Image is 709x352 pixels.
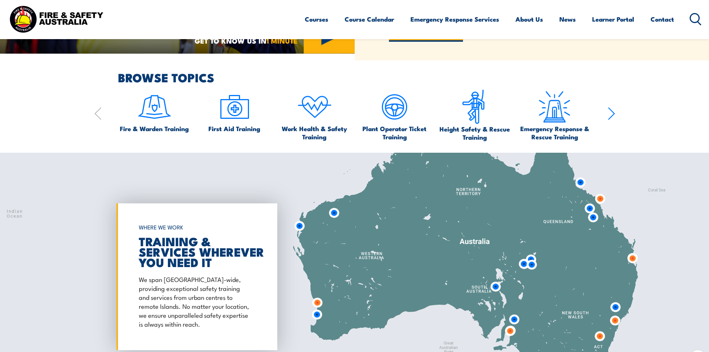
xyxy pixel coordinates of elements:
[208,124,260,133] span: First Aid Training
[297,89,332,124] img: icon-4
[139,236,251,267] h2: TRAINING & SERVICES WHEREVER YOU NEED IT
[305,9,328,29] a: Courses
[278,89,351,141] a: Work Health & Safety Training
[278,124,351,141] span: Work Health & Safety Training
[345,9,394,29] a: Course Calendar
[266,35,298,46] strong: 1 MINUTE
[651,9,674,29] a: Contact
[120,124,189,133] span: Fire & Warden Training
[438,125,511,141] span: Height Safety & Rescue Training
[137,89,172,124] img: icon-1
[515,9,543,29] a: About Us
[518,124,591,141] span: Emergency Response & Rescue Training
[537,89,572,124] img: Emergency Response Icon
[139,275,251,328] p: We span [GEOGRAPHIC_DATA]-wide, providing exceptional safety training and services from urban cen...
[217,89,252,124] img: icon-2
[592,9,634,29] a: Learner Portal
[195,37,298,44] span: GET TO KNOW US IN
[518,89,591,141] a: Emergency Response & Rescue Training
[118,72,615,82] h2: BROWSE TOPICS
[139,221,251,234] h6: WHERE WE WORK
[358,124,431,141] span: Plant Operator Ticket Training
[358,89,431,141] a: Plant Operator Ticket Training
[559,9,576,29] a: News
[208,89,260,133] a: First Aid Training
[438,89,511,141] a: Height Safety & Rescue Training
[120,89,189,133] a: Fire & Warden Training
[377,89,412,124] img: icon-5
[457,89,492,125] img: icon-6
[411,9,499,29] a: Emergency Response Services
